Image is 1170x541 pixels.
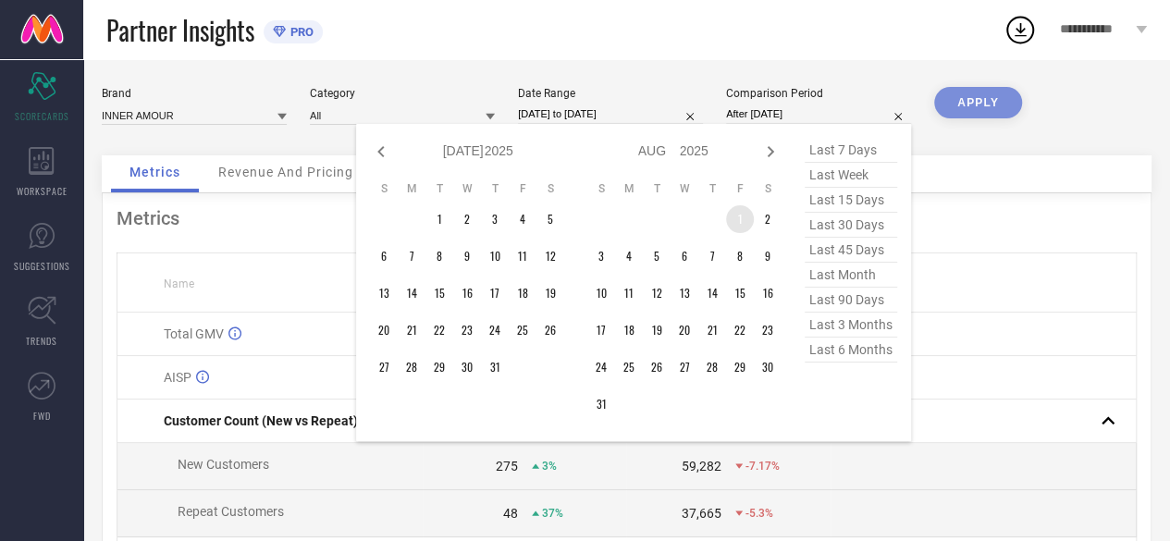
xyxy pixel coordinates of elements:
[536,205,564,233] td: Sat Jul 05 2025
[671,181,698,196] th: Wednesday
[542,507,563,520] span: 37%
[726,242,754,270] td: Fri Aug 08 2025
[587,390,615,418] td: Sun Aug 31 2025
[218,165,353,179] span: Revenue And Pricing
[587,181,615,196] th: Sunday
[536,279,564,307] td: Sat Jul 19 2025
[682,506,721,521] div: 37,665
[425,205,453,233] td: Tue Jul 01 2025
[425,242,453,270] td: Tue Jul 08 2025
[178,504,284,519] span: Repeat Customers
[698,353,726,381] td: Thu Aug 28 2025
[481,181,509,196] th: Thursday
[754,316,782,344] td: Sat Aug 23 2025
[745,460,780,473] span: -7.17%
[643,242,671,270] td: Tue Aug 05 2025
[805,288,897,313] span: last 90 days
[15,109,69,123] span: SCORECARDS
[26,334,57,348] span: TRENDS
[615,279,643,307] td: Mon Aug 11 2025
[615,316,643,344] td: Mon Aug 18 2025
[805,163,897,188] span: last week
[805,263,897,288] span: last month
[615,181,643,196] th: Monday
[643,316,671,344] td: Tue Aug 19 2025
[726,105,911,124] input: Select comparison period
[178,457,269,472] span: New Customers
[698,316,726,344] td: Thu Aug 21 2025
[117,207,1137,229] div: Metrics
[481,353,509,381] td: Thu Jul 31 2025
[518,87,703,100] div: Date Range
[805,213,897,238] span: last 30 days
[754,279,782,307] td: Sat Aug 16 2025
[805,338,897,363] span: last 6 months
[509,181,536,196] th: Friday
[453,353,481,381] td: Wed Jul 30 2025
[587,316,615,344] td: Sun Aug 17 2025
[643,353,671,381] td: Tue Aug 26 2025
[425,181,453,196] th: Tuesday
[643,279,671,307] td: Tue Aug 12 2025
[536,316,564,344] td: Sat Jul 26 2025
[698,181,726,196] th: Thursday
[509,316,536,344] td: Fri Jul 25 2025
[453,316,481,344] td: Wed Jul 23 2025
[425,353,453,381] td: Tue Jul 29 2025
[587,353,615,381] td: Sun Aug 24 2025
[453,279,481,307] td: Wed Jul 16 2025
[754,353,782,381] td: Sat Aug 30 2025
[754,181,782,196] th: Saturday
[682,459,721,473] div: 59,282
[481,316,509,344] td: Thu Jul 24 2025
[726,87,911,100] div: Comparison Period
[536,181,564,196] th: Saturday
[542,460,557,473] span: 3%
[726,279,754,307] td: Fri Aug 15 2025
[310,87,495,100] div: Category
[398,353,425,381] td: Mon Jul 28 2025
[370,316,398,344] td: Sun Jul 20 2025
[518,105,703,124] input: Select date range
[503,506,518,521] div: 48
[286,25,314,39] span: PRO
[398,316,425,344] td: Mon Jul 21 2025
[754,205,782,233] td: Sat Aug 02 2025
[398,181,425,196] th: Monday
[587,279,615,307] td: Sun Aug 10 2025
[481,242,509,270] td: Thu Jul 10 2025
[698,242,726,270] td: Thu Aug 07 2025
[164,370,191,385] span: AISP
[726,316,754,344] td: Fri Aug 22 2025
[726,181,754,196] th: Friday
[805,138,897,163] span: last 7 days
[509,205,536,233] td: Fri Jul 04 2025
[496,459,518,473] div: 275
[370,353,398,381] td: Sun Jul 27 2025
[453,205,481,233] td: Wed Jul 02 2025
[643,181,671,196] th: Tuesday
[671,279,698,307] td: Wed Aug 13 2025
[615,353,643,381] td: Mon Aug 25 2025
[698,279,726,307] td: Thu Aug 14 2025
[398,242,425,270] td: Mon Jul 07 2025
[164,326,224,341] span: Total GMV
[129,165,180,179] span: Metrics
[106,11,254,49] span: Partner Insights
[481,279,509,307] td: Thu Jul 17 2025
[671,353,698,381] td: Wed Aug 27 2025
[509,279,536,307] td: Fri Jul 18 2025
[754,242,782,270] td: Sat Aug 09 2025
[805,238,897,263] span: last 45 days
[509,242,536,270] td: Fri Jul 11 2025
[164,413,358,428] span: Customer Count (New vs Repeat)
[370,141,392,163] div: Previous month
[759,141,782,163] div: Next month
[102,87,287,100] div: Brand
[33,409,51,423] span: FWD
[453,242,481,270] td: Wed Jul 09 2025
[370,279,398,307] td: Sun Jul 13 2025
[726,353,754,381] td: Fri Aug 29 2025
[370,181,398,196] th: Sunday
[805,313,897,338] span: last 3 months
